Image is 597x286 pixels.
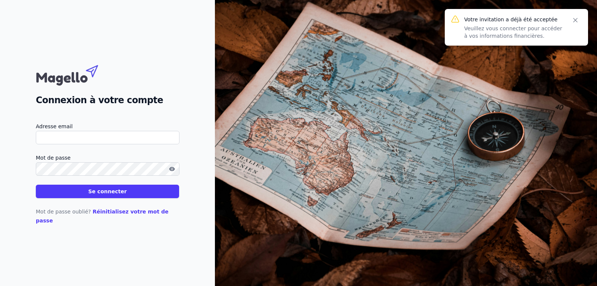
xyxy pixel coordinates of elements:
label: Adresse email [36,122,179,131]
button: Se connecter [36,185,179,198]
a: Réinitialisez votre mot de passe [36,209,169,224]
p: Veuillez vous connecter pour accéder à vos informations financières. [464,25,563,40]
p: Votre invitation a déjà été acceptée [464,16,563,23]
label: Mot de passe [36,153,179,162]
h2: Connexion à votre compte [36,93,179,107]
img: Magello [36,61,114,87]
p: Mot de passe oublié? [36,207,179,225]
